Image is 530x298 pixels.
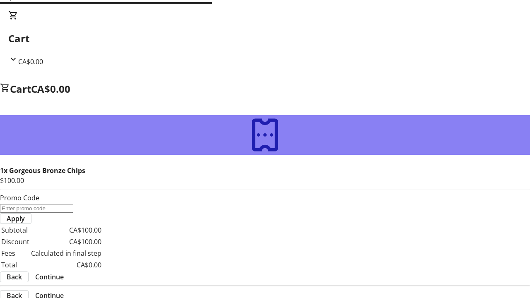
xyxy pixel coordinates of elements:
[29,272,70,282] button: Continue
[18,57,43,66] span: CA$0.00
[1,236,30,247] td: Discount
[31,248,102,259] td: Calculated in final step
[8,10,522,67] div: CartCA$0.00
[7,272,22,282] span: Back
[1,225,30,236] td: Subtotal
[31,236,102,247] td: CA$100.00
[31,225,102,236] td: CA$100.00
[35,272,64,282] span: Continue
[8,31,522,46] h2: Cart
[31,260,102,270] td: CA$0.00
[31,82,70,96] span: CA$0.00
[1,260,30,270] td: Total
[10,82,31,96] span: Cart
[1,248,30,259] td: Fees
[7,214,25,223] span: Apply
